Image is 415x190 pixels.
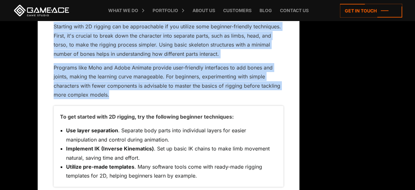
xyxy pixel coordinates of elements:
[66,144,277,162] li: . Set up basic IK chains to make limb movement natural, saving time and effort.
[66,164,134,170] strong: Utilize pre-made templates
[340,4,402,18] a: Get in touch
[66,126,277,144] li: . Separate body parts into individual layers for easier manipulation and control during animation.
[66,162,277,180] li: . Many software tools come with ready-made rigging templates for 2D, helping beginners learn by e...
[60,112,277,121] p: To get started with 2D rigging, try the following beginner techniques:
[66,145,154,152] strong: Implement IK (Inverse Kinematics)
[54,22,283,58] p: Starting with 2D rigging can be approachable if you utilize some beginner-friendly techniques. Fi...
[66,127,118,134] strong: Use layer separation
[54,63,283,99] p: Programs like Moho and Adobe Animate provide user-friendly interfaces to add bones and joints, ma...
